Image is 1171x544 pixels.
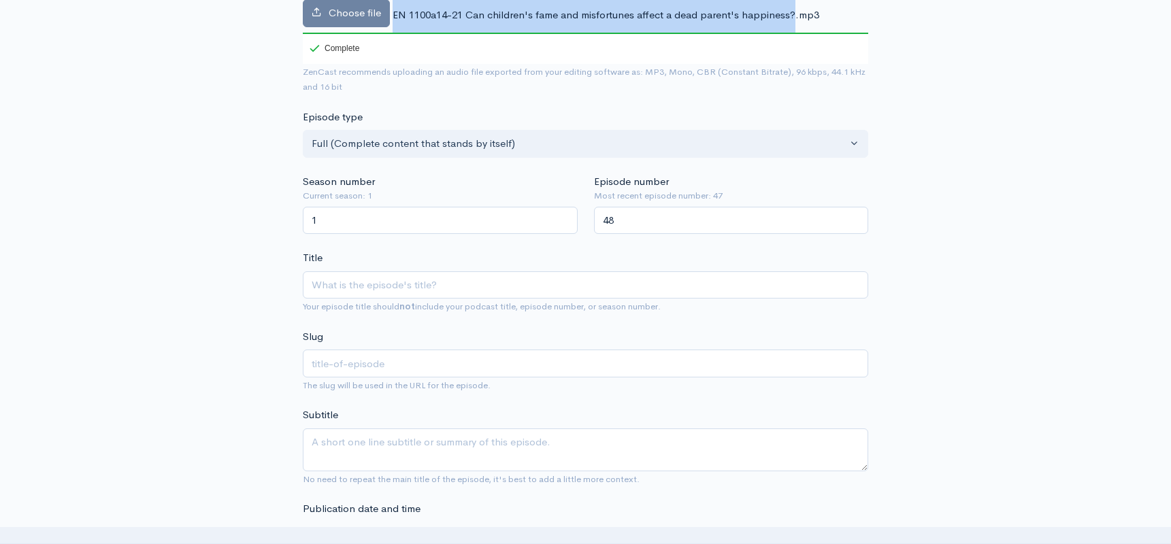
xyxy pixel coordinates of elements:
div: 100% [303,33,868,34]
small: The slug will be used in the URL for the episode. [303,379,491,391]
label: Slug [303,329,323,345]
strong: not [399,301,415,312]
input: Enter episode number [594,207,869,235]
label: Episode type [303,109,363,125]
small: ZenCast recommends uploading an audio file exported from your editing software as: MP3, Mono, CBR... [303,66,865,93]
label: Publication date and time [303,501,420,517]
small: Current season: 1 [303,189,578,203]
input: What is the episode's title? [303,271,868,299]
input: Enter season number for this episode [303,207,578,235]
label: Subtitle [303,407,338,423]
small: Your episode title should include your podcast title, episode number, or season number. [303,301,661,312]
small: Most recent episode number: 47 [594,189,869,203]
label: Title [303,250,323,266]
span: EN 1100a14-21 Can children's fame and misfortunes affect a dead parent's happiness?.mp3 [393,8,819,21]
label: Season number [303,174,375,190]
label: Episode number [594,174,669,190]
div: Complete [310,44,359,52]
div: Full (Complete content that stands by itself) [312,136,847,152]
button: Full (Complete content that stands by itself) [303,130,868,158]
small: If no date is selected, the episode will be published immediately. [303,524,558,536]
small: No need to repeat the main title of the episode, it's best to add a little more context. [303,473,640,485]
span: Choose file [329,6,381,19]
div: Complete [303,33,362,64]
input: title-of-episode [303,350,868,377]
